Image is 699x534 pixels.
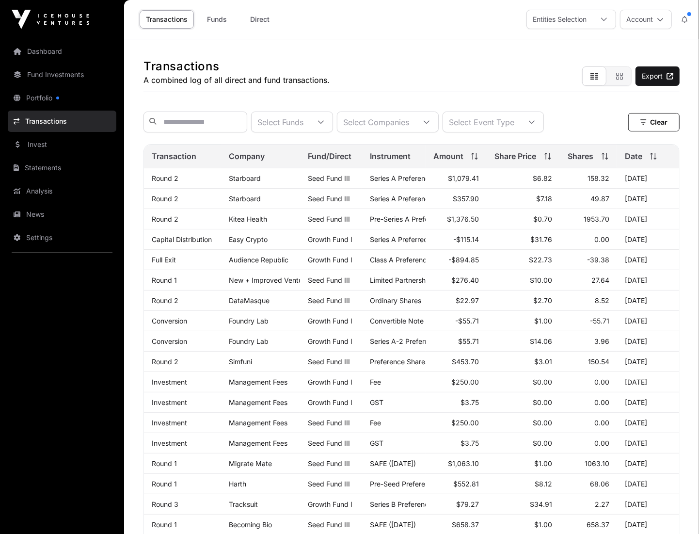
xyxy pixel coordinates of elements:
span: 49.87 [590,194,609,203]
span: $0.70 [534,215,553,223]
span: 0.00 [594,235,609,243]
p: Management Fees [229,419,292,427]
a: Seed Fund III [308,459,350,468]
td: [DATE] [617,189,679,209]
a: Tracksuit [229,500,258,508]
a: Investment [152,439,187,447]
a: Capital Distribution [152,235,212,243]
span: Class A Preference Shares [370,256,454,264]
span: $2.70 [534,296,553,305]
a: Transactions [8,111,116,132]
a: Round 1 [152,520,177,529]
span: Fee [370,378,381,386]
a: Investment [152,378,187,386]
a: Transactions [140,10,194,29]
td: $55.71 [426,331,487,352]
td: -$115.14 [426,229,487,250]
a: Foundry Lab [229,317,269,325]
a: Settings [8,227,116,248]
td: $357.90 [426,189,487,209]
span: GST [370,439,383,447]
span: -55.71 [590,317,609,325]
a: Round 2 [152,174,178,182]
span: Preference Shares [370,357,429,366]
span: 8.52 [595,296,609,305]
span: Amount [433,150,463,162]
a: Investment [152,419,187,427]
td: [DATE] [617,372,679,392]
button: Clear [628,113,680,131]
td: [DATE] [617,331,679,352]
td: [DATE] [617,352,679,372]
span: 150.54 [588,357,609,366]
span: $6.82 [533,174,553,182]
td: [DATE] [617,291,679,311]
div: Select Event Type [443,112,520,132]
span: Transaction [152,150,196,162]
div: Entities Selection [527,10,592,29]
a: Starboard [229,194,261,203]
span: Date [625,150,642,162]
a: Round 2 [152,215,178,223]
div: Select Companies [337,112,415,132]
span: 158.32 [588,174,609,182]
span: $14.06 [530,337,553,345]
a: Becoming Bio [229,520,272,529]
a: DataMasque [229,296,270,305]
span: $1.00 [535,520,553,529]
p: Management Fees [229,398,292,406]
a: Harth [229,480,246,488]
td: $1,063.10 [426,453,487,474]
a: Portfolio [8,87,116,109]
a: Growth Fund I [308,378,352,386]
span: $1.00 [535,317,553,325]
span: 0.00 [594,419,609,427]
a: Seed Fund III [308,194,350,203]
span: Fund/Direct [308,150,351,162]
a: Migrate Mate [229,459,272,468]
span: Pre-Series A Preference Shares [370,215,470,223]
span: SAFE ([DATE]) [370,520,416,529]
a: Round 2 [152,357,178,366]
span: Pre-Seed Preference Shares [370,480,461,488]
span: $10.00 [530,276,553,284]
span: Series A Preferred Share [370,235,448,243]
td: $250.00 [426,413,487,433]
a: Growth Fund I [308,398,352,406]
p: Management Fees [229,439,292,447]
span: $0.00 [533,398,553,406]
p: Management Fees [229,378,292,386]
a: Full Exit [152,256,176,264]
span: $1.00 [535,459,553,468]
a: Investment [152,398,187,406]
td: $3.75 [426,392,487,413]
span: Series A-2 Preferred Stock [370,337,456,345]
span: -39.38 [587,256,609,264]
td: [DATE] [617,392,679,413]
h1: Transactions [143,59,330,74]
a: Seed Fund III [308,520,350,529]
span: $0.00 [533,439,553,447]
span: Shares [568,150,594,162]
a: Round 1 [152,480,177,488]
span: 0.00 [594,439,609,447]
a: Seed Fund III [308,357,350,366]
a: Starboard [229,174,261,182]
td: -$894.85 [426,250,487,270]
iframe: Chat Widget [651,487,699,534]
td: $3.75 [426,433,487,453]
span: $0.00 [533,378,553,386]
td: $250.00 [426,372,487,392]
a: Funds [198,10,237,29]
span: 2.27 [595,500,609,508]
span: Series B Preference Shares [370,500,456,508]
a: Round 1 [152,276,177,284]
td: $1,079.41 [426,168,487,189]
td: [DATE] [617,209,679,229]
div: Select Funds [252,112,309,132]
span: $7.18 [537,194,553,203]
td: -$55.71 [426,311,487,331]
span: 1953.70 [584,215,609,223]
td: [DATE] [617,494,679,515]
span: Share Price [495,150,537,162]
